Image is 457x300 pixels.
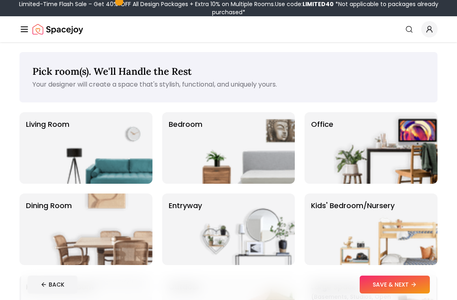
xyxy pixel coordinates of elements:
[334,193,438,265] img: Kids' Bedroom/Nursery
[32,21,83,37] img: Spacejoy Logo
[19,16,438,42] nav: Global
[28,276,77,293] button: BACK
[191,193,295,265] img: entryway
[49,193,152,265] img: Dining Room
[311,119,333,177] p: Office
[26,200,72,259] p: Dining Room
[191,112,295,184] img: Bedroom
[169,119,202,177] p: Bedroom
[32,21,83,37] a: Spacejoy
[169,200,202,259] p: entryway
[334,112,438,184] img: Office
[32,65,192,78] span: Pick room(s). We'll Handle the Rest
[311,200,395,259] p: Kids' Bedroom/Nursery
[49,112,152,184] img: Living Room
[360,276,430,293] button: SAVE & NEXT
[26,119,69,177] p: Living Room
[32,80,425,89] p: Your designer will create a space that's stylish, functional, and uniquely yours.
